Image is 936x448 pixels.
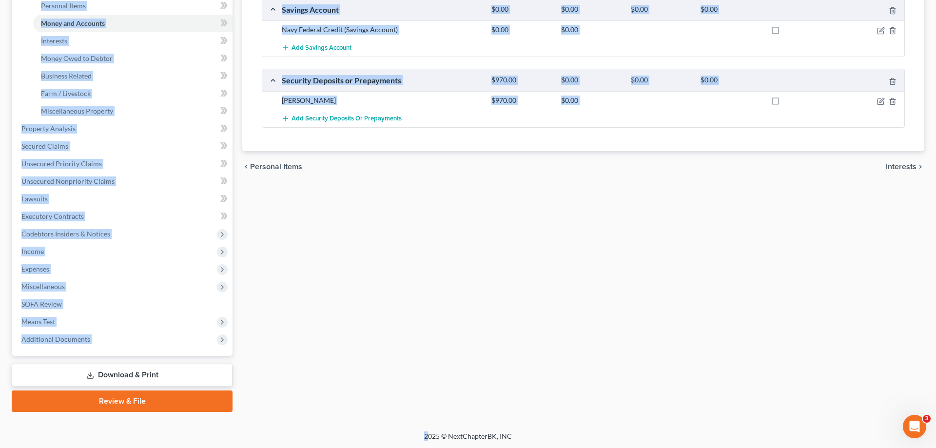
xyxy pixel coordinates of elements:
div: $0.00 [696,76,765,85]
span: Codebtors Insiders & Notices [21,230,110,238]
span: Income [21,247,44,255]
a: Lawsuits [14,190,233,208]
iframe: Intercom live chat [903,415,926,438]
a: Interests [33,32,233,50]
button: Add Savings Account [282,39,351,57]
a: Business Related [33,67,233,85]
span: Add Savings Account [292,44,351,52]
span: Lawsuits [21,195,48,203]
a: Farm / Livestock [33,85,233,102]
a: Money Owed to Debtor [33,50,233,67]
span: SOFA Review [21,300,62,308]
div: [PERSON_NAME] [277,96,487,105]
a: Unsecured Priority Claims [14,155,233,173]
a: Secured Claims [14,137,233,155]
div: $0.00 [556,76,626,85]
span: Property Analysis [21,124,76,133]
i: chevron_right [916,163,924,171]
span: Means Test [21,317,55,326]
button: chevron_left Personal Items [242,163,302,171]
span: Secured Claims [21,142,68,150]
span: Money and Accounts [41,19,105,27]
a: Miscellaneous Property [33,102,233,120]
span: Additional Documents [21,335,90,343]
a: Download & Print [12,364,233,387]
span: Unsecured Priority Claims [21,159,102,168]
span: Expenses [21,265,49,273]
span: Add Security Deposits or Prepayments [292,115,402,122]
a: SOFA Review [14,295,233,313]
button: Add Security Deposits or Prepayments [282,109,402,127]
span: Personal Items [250,163,302,171]
div: $0.00 [696,5,765,14]
span: Interests [886,163,916,171]
i: chevron_left [242,163,250,171]
span: Miscellaneous Property [41,107,113,115]
div: Savings Account [277,4,487,15]
div: $0.00 [556,25,626,35]
span: Personal Items [41,1,86,10]
span: Money Owed to Debtor [41,54,113,62]
div: $0.00 [626,76,696,85]
button: Interests chevron_right [886,163,924,171]
div: $0.00 [556,96,626,105]
span: Farm / Livestock [41,89,91,97]
span: 3 [923,415,931,423]
span: Unsecured Nonpriority Claims [21,177,115,185]
span: Miscellaneous [21,282,65,291]
a: Property Analysis [14,120,233,137]
div: $0.00 [487,5,556,14]
a: Money and Accounts [33,15,233,32]
div: $970.00 [487,76,556,85]
div: $0.00 [487,25,556,35]
span: Business Related [41,72,92,80]
div: $0.00 [556,5,626,14]
div: $970.00 [487,96,556,105]
a: Review & File [12,390,233,412]
span: Executory Contracts [21,212,84,220]
div: Security Deposits or Prepayments [277,75,487,85]
div: $0.00 [626,5,696,14]
a: Executory Contracts [14,208,233,225]
a: Unsecured Nonpriority Claims [14,173,233,190]
div: Navy Federal Credit (Savings Account) [277,25,487,35]
span: Interests [41,37,67,45]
